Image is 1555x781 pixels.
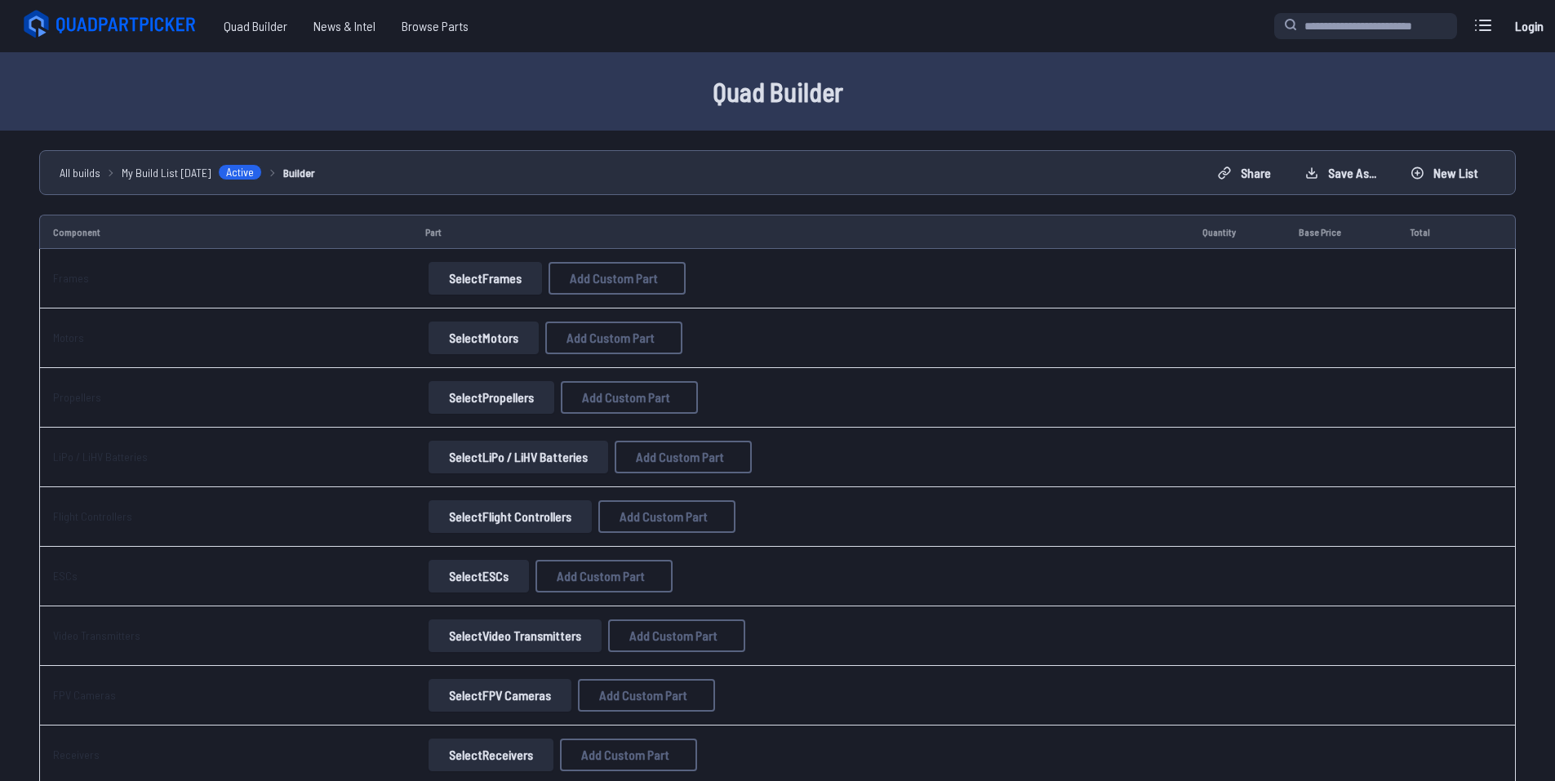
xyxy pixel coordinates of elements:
[629,629,718,642] span: Add Custom Part
[60,164,100,181] a: All builds
[425,739,557,771] a: SelectReceivers
[1397,160,1492,186] button: New List
[122,164,262,181] a: My Build List [DATE]Active
[53,569,78,583] a: ESCs
[557,570,645,583] span: Add Custom Part
[39,215,412,249] td: Component
[53,390,101,404] a: Propellers
[425,381,558,414] a: SelectPropellers
[429,679,571,712] button: SelectFPV Cameras
[566,331,655,344] span: Add Custom Part
[599,689,687,702] span: Add Custom Part
[429,381,554,414] button: SelectPropellers
[425,560,532,592] a: SelectESCs
[425,441,611,473] a: SelectLiPo / LiHV Batteries
[1291,160,1390,186] button: Save as...
[429,322,539,354] button: SelectMotors
[1286,215,1397,249] td: Base Price
[300,10,389,42] a: News & Intel
[1509,10,1548,42] a: Login
[570,272,658,285] span: Add Custom Part
[425,679,575,712] a: SelectFPV Cameras
[1189,215,1286,249] td: Quantity
[425,322,542,354] a: SelectMotors
[53,688,116,702] a: FPV Cameras
[53,748,100,761] a: Receivers
[429,500,592,533] button: SelectFlight Controllers
[218,164,262,180] span: Active
[636,450,724,464] span: Add Custom Part
[389,10,482,42] a: Browse Parts
[561,381,698,414] button: Add Custom Part
[429,560,529,592] button: SelectESCs
[582,391,670,404] span: Add Custom Part
[581,748,669,761] span: Add Custom Part
[429,262,542,295] button: SelectFrames
[1397,215,1472,249] td: Total
[620,510,708,523] span: Add Custom Part
[429,619,602,652] button: SelectVideo Transmitters
[549,262,686,295] button: Add Custom Part
[122,164,211,181] span: My Build List [DATE]
[53,271,89,285] a: Frames
[615,441,752,473] button: Add Custom Part
[429,441,608,473] button: SelectLiPo / LiHV Batteries
[53,628,140,642] a: Video Transmitters
[283,164,315,181] a: Builder
[535,560,673,592] button: Add Custom Part
[425,262,545,295] a: SelectFrames
[53,509,132,523] a: Flight Controllers
[412,215,1189,249] td: Part
[578,679,715,712] button: Add Custom Part
[560,739,697,771] button: Add Custom Part
[53,450,148,464] a: LiPo / LiHV Batteries
[429,739,553,771] button: SelectReceivers
[211,10,300,42] a: Quad Builder
[53,331,84,344] a: Motors
[608,619,745,652] button: Add Custom Part
[1204,160,1285,186] button: Share
[598,500,735,533] button: Add Custom Part
[255,72,1300,111] h1: Quad Builder
[425,500,595,533] a: SelectFlight Controllers
[425,619,605,652] a: SelectVideo Transmitters
[545,322,682,354] button: Add Custom Part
